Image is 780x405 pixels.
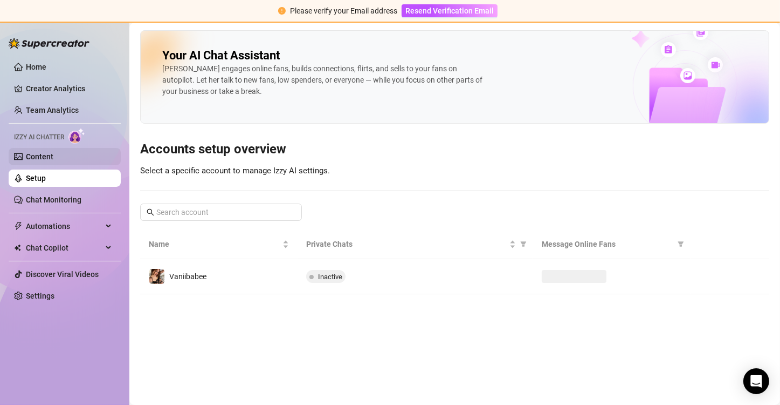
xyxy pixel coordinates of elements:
div: Open Intercom Messenger [743,368,769,394]
span: Name [149,238,280,250]
img: Chat Copilot [14,244,21,252]
img: logo-BBDzfeDw.svg [9,38,89,49]
button: Resend Verification Email [402,4,498,17]
span: Automations [26,218,102,235]
span: filter [678,241,684,247]
span: Select a specific account to manage Izzy AI settings. [140,166,330,175]
th: Private Chats [298,230,534,259]
span: Private Chats [306,238,508,250]
a: Content [26,152,53,161]
img: Vaniibabee [149,269,164,284]
img: AI Chatter [68,128,85,144]
span: Vaniibabee [169,272,206,281]
a: Chat Monitoring [26,195,81,204]
a: Settings [26,292,54,300]
span: exclamation-circle [278,7,286,15]
span: filter [520,241,527,247]
a: Creator Analytics [26,80,112,97]
span: Resend Verification Email [405,6,494,15]
a: Setup [26,174,46,183]
h3: Accounts setup overview [140,141,769,158]
span: thunderbolt [14,222,23,231]
span: Izzy AI Chatter [14,132,64,143]
a: Home [26,63,46,71]
div: [PERSON_NAME] engages online fans, builds connections, flirts, and sells to your fans on autopilo... [162,63,486,97]
span: filter [675,236,686,252]
div: Please verify your Email address [290,5,397,17]
h2: Your AI Chat Assistant [162,48,280,63]
a: Discover Viral Videos [26,270,99,279]
span: Inactive [318,273,342,281]
span: filter [518,236,529,252]
span: Message Online Fans [542,238,673,250]
a: Team Analytics [26,106,79,114]
input: Search account [156,206,287,218]
span: Chat Copilot [26,239,102,256]
img: ai-chatter-content-library-cLFOSyPT.png [602,13,769,123]
th: Name [140,230,298,259]
span: search [147,208,154,216]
